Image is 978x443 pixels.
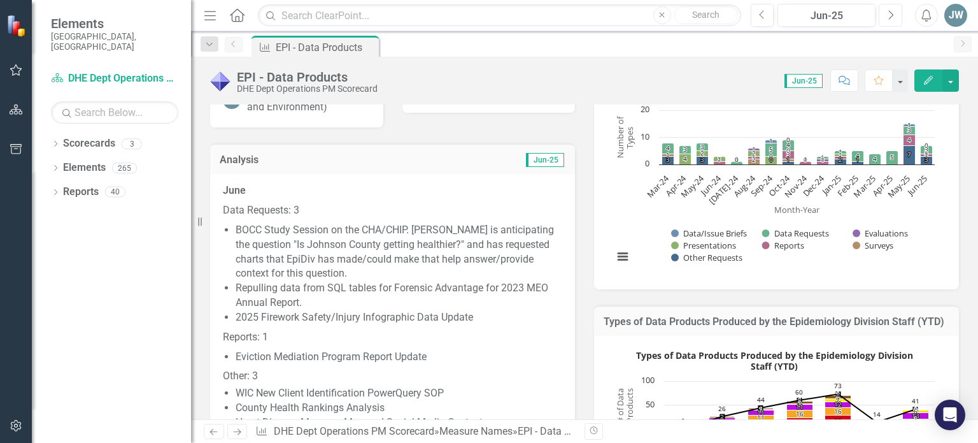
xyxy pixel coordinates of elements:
[752,153,756,162] text: 1
[706,172,741,207] text: [DATE]-24
[870,173,895,198] text: Apr-25
[869,154,881,164] path: Mar-25, 4. Data Requests.
[835,150,847,154] path: Jan-25, 1. Data Requests.
[821,153,825,162] text: 1
[925,155,928,164] text: 3
[749,172,776,199] text: Sep-24
[718,154,721,163] text: 2
[666,155,670,164] text: 3
[662,143,674,154] path: Mar-24, 4. Data Requests.
[122,138,142,149] div: 3
[718,404,726,413] text: 26
[903,410,929,413] path: Q2-25, 6. Reports (YTD).
[641,103,649,115] text: 20
[614,116,635,158] text: Number of Types
[757,408,765,417] text: 11
[904,124,916,126] path: May-25, 1. Data/Issue Briefs.
[834,400,842,409] text: 12
[769,155,773,164] text: 0
[223,328,562,347] p: Reports: 1
[907,150,911,159] text: 7
[766,172,792,198] text: Oct-24
[834,381,842,390] text: 73
[825,402,851,408] path: Q4-24, 12. Other Requests (YTD).
[913,407,918,412] path: Q2-25, 41. Total Products (YTD).
[925,145,928,154] text: 3
[907,135,911,144] text: 4
[439,425,513,437] a: Measure Names
[769,136,773,145] text: 1
[223,201,562,221] p: Data Requests: 3
[904,173,930,198] text: Jun-25
[762,228,829,239] button: Show Data Requests
[886,150,898,164] path: Apr-25, 5. Data Requests.
[796,402,804,411] text: 11
[825,408,851,416] path: Q4-24, 16. Presentations (YTD).
[786,135,790,144] text: 0
[834,407,842,416] text: 16
[274,425,434,437] a: DHE Dept Operations PM Scorecard
[636,349,913,372] text: Types of Data Products Produced by the Epidemiology Division Staff (YTD)
[223,367,562,384] p: Other: 3
[720,414,725,419] path: Q1-24, 26. Total Products (YTD).
[697,172,723,198] text: Jun-24
[925,141,928,150] text: 0
[796,409,804,418] text: 16
[782,8,871,24] div: Jun-25
[783,159,795,161] path: Oct-24, 1. Surveys.
[752,145,756,154] text: 1
[679,154,691,164] path: Apr-24, 4. Presentations.
[914,405,918,414] text: 0
[796,418,804,427] text: 24
[720,415,724,424] text: 8
[921,145,933,154] path: Jun-25, 3. Data Requests.
[817,161,829,164] path: Dec-24, 1. Reports.
[51,31,178,52] small: [GEOGRAPHIC_DATA], [GEOGRAPHIC_DATA]
[700,142,704,151] text: 3
[817,159,829,161] path: Dec-24, 1. Evaluations.
[51,16,178,31] span: Elements
[258,4,741,27] input: Search ClearPoint...
[697,150,709,156] path: May-24, 2. Presentations.
[644,172,672,200] text: Mar-24
[671,252,742,263] button: Show Other Requests
[851,173,878,200] text: Mar-25
[853,240,894,251] button: Show Surveys
[890,152,894,161] text: 5
[223,184,246,196] strong: June
[904,126,916,134] path: May-25, 3. Data Requests.
[663,172,689,198] text: Apr-24
[683,399,928,423] g: Reports (YTD), series 5 of 8. Bar series with 7 bars.
[683,145,687,154] text: 3
[236,223,562,281] li: BOCC Study Session on the CHA/CHIP. [PERSON_NAME] is anticipating the question "Is Johnson County...
[873,154,877,163] text: 4
[63,185,99,200] a: Reports
[255,425,575,439] div: » »
[835,156,847,159] path: Jan-25, 1. Reports.
[276,40,376,55] div: EPI - Data Products
[765,156,777,164] path: Sep-24, 3. Presentations.
[925,149,928,158] text: 0
[607,85,946,277] div: Data Products Produced by the Epidemiology Division Staff. Highcharts interactive chart.
[777,4,875,27] button: Jun-25
[769,152,773,161] text: 0
[646,398,655,410] text: 50
[714,161,726,164] path: Jun-24, 1. Reports.
[614,388,635,423] text: # of Data Products
[875,418,879,426] text: 1
[662,156,674,164] path: Mar-24, 3. Other Requests.
[752,155,756,164] text: 2
[762,240,804,251] button: Show Reports
[804,155,807,164] text: 1
[748,148,760,150] path: Aug-24, 1. Evaluations.
[787,405,813,410] path: Q3-24, 11. Other Requests (YTD).
[835,173,861,199] text: Feb-25
[834,417,842,426] text: 29
[944,4,967,27] button: JW
[668,124,931,145] g: Data/Issue Briefs, bar series 1 of 7 with 16 bars.
[839,150,842,159] text: 1
[921,156,933,164] path: Jun-25, 3. Other Requests.
[912,396,919,405] text: 41
[817,156,829,159] path: Dec-24, 1. Data Requests.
